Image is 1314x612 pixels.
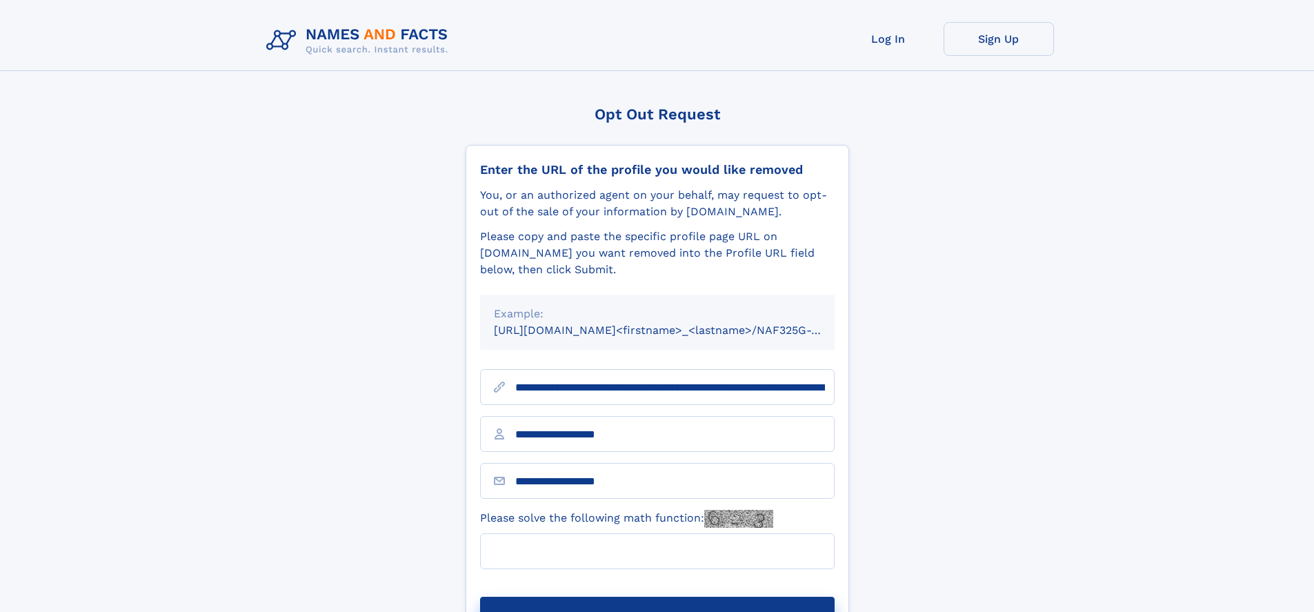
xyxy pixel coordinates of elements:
div: Please copy and paste the specific profile page URL on [DOMAIN_NAME] you want removed into the Pr... [480,228,835,278]
div: Opt Out Request [466,106,849,123]
div: Enter the URL of the profile you would like removed [480,162,835,177]
small: [URL][DOMAIN_NAME]<firstname>_<lastname>/NAF325G-xxxxxxxx [494,324,861,337]
label: Please solve the following math function: [480,510,773,528]
div: You, or an authorized agent on your behalf, may request to opt-out of the sale of your informatio... [480,187,835,220]
a: Log In [833,22,944,56]
img: Logo Names and Facts [261,22,459,59]
div: Example: [494,306,821,322]
a: Sign Up [944,22,1054,56]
